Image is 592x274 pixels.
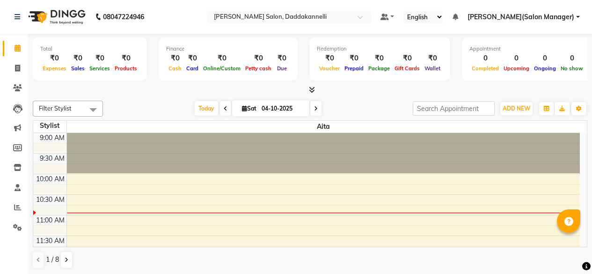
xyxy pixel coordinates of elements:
[34,236,66,246] div: 11:30 AM
[240,105,259,112] span: Sat
[46,255,59,265] span: 1 / 8
[274,53,290,64] div: ₹0
[24,4,88,30] img: logo
[342,53,366,64] div: ₹0
[532,53,558,64] div: 0
[366,53,392,64] div: ₹0
[558,53,585,64] div: 0
[69,53,87,64] div: ₹0
[558,65,585,72] span: No show
[103,4,144,30] b: 08047224946
[422,53,443,64] div: ₹0
[40,65,69,72] span: Expenses
[317,65,342,72] span: Voucher
[532,65,558,72] span: Ongoing
[342,65,366,72] span: Prepaid
[501,65,532,72] span: Upcoming
[184,65,201,72] span: Card
[392,53,422,64] div: ₹0
[503,105,530,112] span: ADD NEW
[69,65,87,72] span: Sales
[469,65,501,72] span: Completed
[87,65,112,72] span: Services
[34,174,66,184] div: 10:00 AM
[40,53,69,64] div: ₹0
[184,53,201,64] div: ₹0
[275,65,289,72] span: Due
[392,65,422,72] span: Gift Cards
[112,53,139,64] div: ₹0
[553,237,583,265] iframe: chat widget
[501,53,532,64] div: 0
[317,45,443,53] div: Redemption
[469,53,501,64] div: 0
[38,133,66,143] div: 9:00 AM
[366,65,392,72] span: Package
[87,53,112,64] div: ₹0
[243,65,274,72] span: Petty cash
[166,45,290,53] div: Finance
[469,45,585,53] div: Appointment
[243,53,274,64] div: ₹0
[33,121,66,131] div: Stylist
[39,104,72,112] span: Filter Stylist
[259,102,306,116] input: 2025-10-04
[195,101,218,116] span: Today
[166,65,184,72] span: Cash
[468,12,574,22] span: [PERSON_NAME](Salon Manager)
[201,65,243,72] span: Online/Custom
[34,215,66,225] div: 11:00 AM
[67,121,580,133] span: aita
[317,53,342,64] div: ₹0
[112,65,139,72] span: Products
[422,65,443,72] span: Wallet
[34,195,66,205] div: 10:30 AM
[38,154,66,163] div: 9:30 AM
[201,53,243,64] div: ₹0
[166,53,184,64] div: ₹0
[40,45,139,53] div: Total
[413,101,495,116] input: Search Appointment
[500,102,533,115] button: ADD NEW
